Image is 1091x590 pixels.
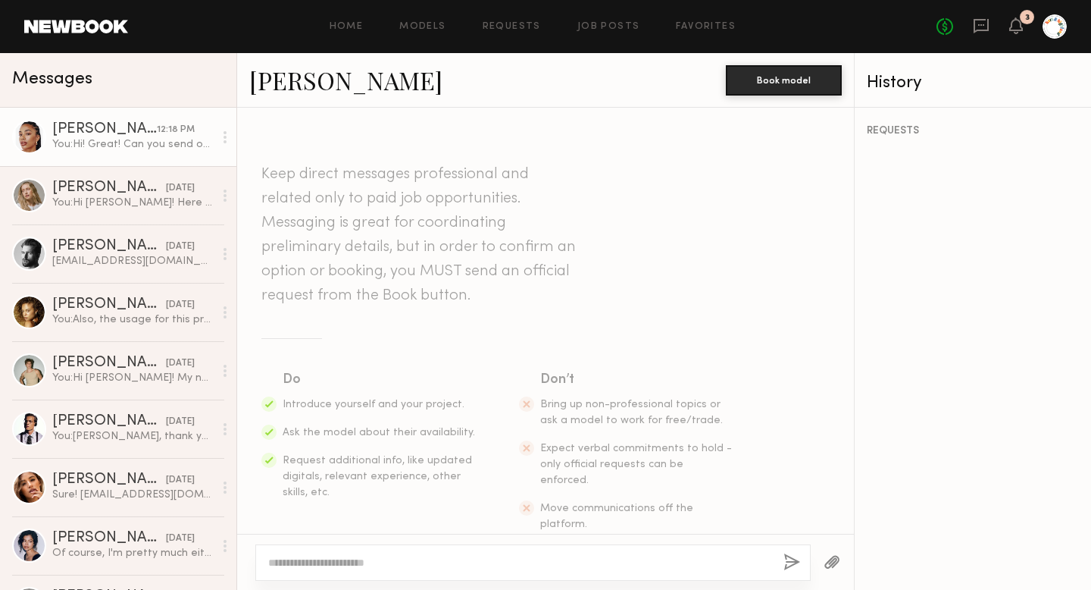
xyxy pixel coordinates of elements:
[52,254,214,268] div: [EMAIL_ADDRESS][DOMAIN_NAME]
[52,312,214,327] div: You: Also, the usage for this project is full usage in perpetuity - let me know if you're comfort...
[52,137,214,152] div: You: Hi! Great! Can you send over your email so I can get our contract over to you to review? Als...
[867,74,1079,92] div: History
[166,240,195,254] div: [DATE]
[166,181,195,196] div: [DATE]
[52,196,214,210] div: You: Hi [PERSON_NAME]! Here is their inspo and mood board deck that talk a little bit more about ...
[283,456,472,497] span: Request additional info, like updated digitals, relevant experience, other skills, etc.
[157,123,195,137] div: 12:18 PM
[676,22,736,32] a: Favorites
[726,65,842,96] button: Book model
[540,444,732,485] span: Expect verbal commitments to hold - only official requests can be enforced.
[52,122,157,137] div: [PERSON_NAME]
[12,71,92,88] span: Messages
[483,22,541,32] a: Requests
[330,22,364,32] a: Home
[166,415,195,429] div: [DATE]
[52,472,166,488] div: [PERSON_NAME]
[726,73,842,86] a: Book model
[283,428,475,438] span: Ask the model about their availability.
[283,400,464,410] span: Introduce yourself and your project.
[52,180,166,196] div: [PERSON_NAME]
[52,356,166,371] div: [PERSON_NAME]
[52,414,166,429] div: [PERSON_NAME]
[540,369,734,391] div: Don’t
[52,546,214,560] div: Of course, I'm pretty much either a small or extra small in tops and a small in bottoms but here ...
[52,297,166,312] div: [PERSON_NAME]
[166,356,195,371] div: [DATE]
[52,429,214,444] div: You: [PERSON_NAME], thank you for getting back to me, [PERSON_NAME]!
[577,22,640,32] a: Job Posts
[249,64,442,96] a: [PERSON_NAME]
[166,532,195,546] div: [DATE]
[166,473,195,488] div: [DATE]
[52,488,214,502] div: Sure! [EMAIL_ADDRESS][DOMAIN_NAME]
[52,239,166,254] div: [PERSON_NAME]
[540,504,693,529] span: Move communications off the platform.
[867,126,1079,137] div: REQUESTS
[52,531,166,546] div: [PERSON_NAME]
[261,162,580,308] header: Keep direct messages professional and related only to paid job opportunities. Messaging is great ...
[399,22,445,32] a: Models
[52,371,214,385] div: You: Hi [PERSON_NAME]! My name is [PERSON_NAME] – I work at a creative agency in [GEOGRAPHIC_DATA...
[540,400,723,425] span: Bring up non-professional topics or ask a model to work for free/trade.
[1025,14,1030,22] div: 3
[283,369,477,391] div: Do
[166,298,195,312] div: [DATE]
